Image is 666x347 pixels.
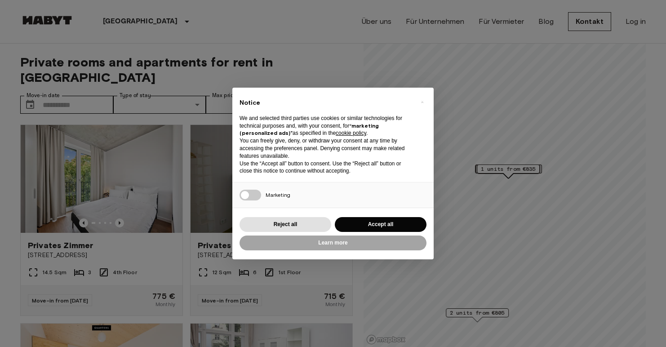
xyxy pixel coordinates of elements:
[415,95,429,109] button: Close this notice
[240,236,426,250] button: Learn more
[266,191,290,198] span: Marketing
[240,160,412,175] p: Use the “Accept all” button to consent. Use the “Reject all” button or close this notice to conti...
[240,98,412,107] h2: Notice
[240,217,331,232] button: Reject all
[240,122,379,137] strong: “marketing (personalized ads)”
[335,217,426,232] button: Accept all
[421,97,424,107] span: ×
[240,137,412,160] p: You can freely give, deny, or withdraw your consent at any time by accessing the preferences pane...
[336,130,366,136] a: cookie policy
[240,115,412,137] p: We and selected third parties use cookies or similar technologies for technical purposes and, wit...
